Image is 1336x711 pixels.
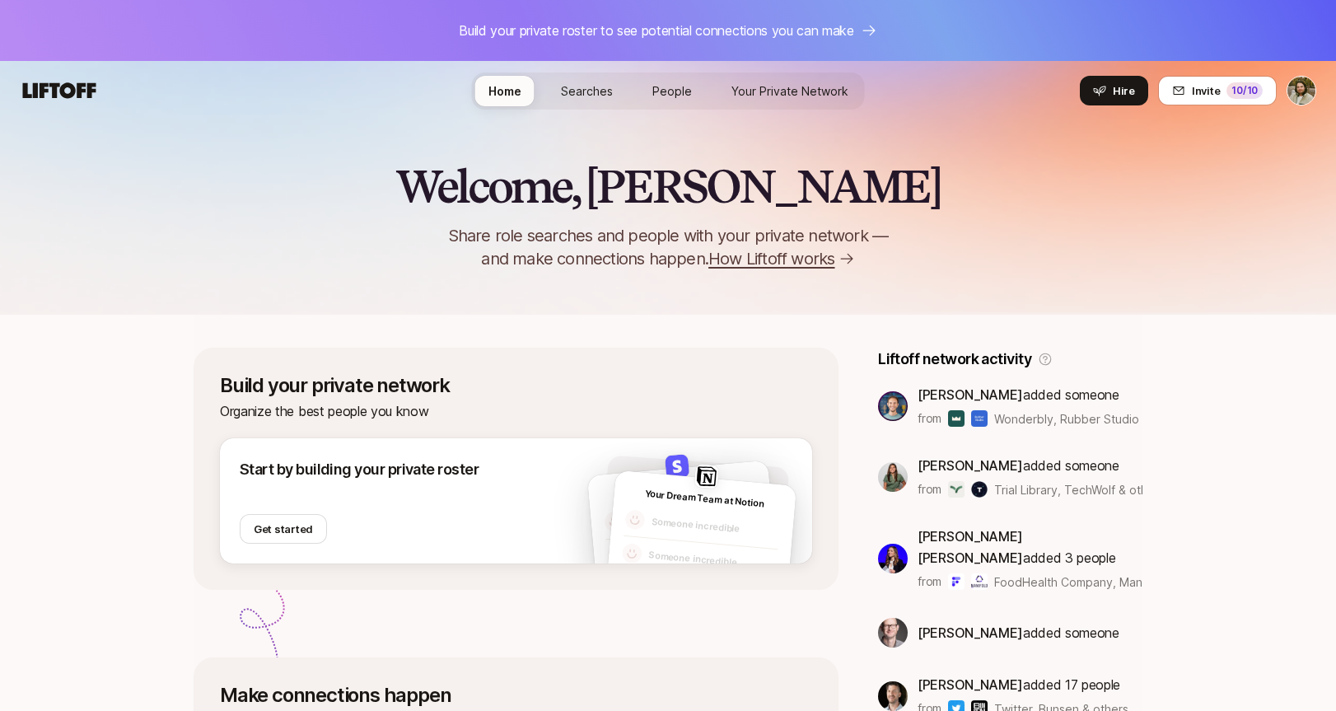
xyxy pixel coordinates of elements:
a: Home [475,76,535,106]
img: default-avatar.svg [624,509,646,531]
a: Searches [548,76,626,106]
p: Organize the best people you know [220,400,812,422]
span: [PERSON_NAME] [918,457,1023,474]
img: 882c380d_1f47_4f86_9ece_71de6d7ea5ba.jpg [694,464,719,489]
span: People [652,82,692,100]
img: FoodHealth Company [948,573,965,590]
span: Your Dream Team at Notion [645,488,765,510]
p: Liftoff network activity [878,348,1031,371]
img: TechWolf [971,481,988,498]
button: Hire [1080,76,1148,105]
img: Rubber Studio [971,410,988,427]
button: Invite10/10 [1158,76,1277,105]
img: 2b728d15_dfec_4a50_a887_651285096614.jpg [665,454,689,479]
img: Wonderbly [948,410,965,427]
p: Build your private roster to see potential connections you can make [459,20,854,41]
p: Someone incredible [651,514,780,540]
img: 023d175b_c578_411c_8928_0e969cf2b4b8.jfif [878,681,908,711]
p: added someone [918,622,1119,643]
div: 10 /10 [1226,82,1263,99]
button: Get started [240,514,327,544]
p: added someone [918,384,1142,405]
p: from [918,409,941,428]
a: Your Private Network [718,76,862,106]
img: 38265413_5a66_4abc_b3e5_8d96d609e730.jpg [878,618,908,648]
img: 891135f0_4162_4ff7_9523_6dcedf045379.jpg [878,544,908,573]
img: Manifold [971,573,988,590]
span: Home [488,82,521,100]
span: Trial Library, TechWolf & others [994,481,1142,498]
h2: Welcome, [PERSON_NAME] [395,161,941,211]
span: Searches [561,82,613,100]
p: Start by building your private roster [240,458,479,481]
span: Hire [1113,82,1135,99]
button: Chris Andrews [1287,76,1316,105]
p: added someone [918,455,1142,476]
p: Share role searches and people with your private network — and make connections happen. [421,224,915,270]
span: Wonderbly, Rubber Studio & others [994,412,1189,426]
span: Invite [1192,82,1220,99]
p: Someone incredible [648,548,778,574]
span: [PERSON_NAME] [918,676,1023,693]
p: from [918,572,941,592]
span: Your Private Network [731,82,848,100]
span: FoodHealth Company, Manifold & others [994,575,1216,589]
img: 25784b18_f9aa_41da_a901_88177dc33b85.jpg [878,462,908,492]
img: Chris Andrews [1287,77,1315,105]
img: default-avatar.svg [622,543,643,564]
img: default-avatar.svg [606,545,628,566]
p: from [918,479,941,499]
img: default-avatar.svg [604,511,625,532]
span: [PERSON_NAME] [PERSON_NAME] [918,528,1023,566]
img: Trial Library [948,481,965,498]
span: How Liftoff works [708,247,834,270]
p: added 3 people [918,526,1142,568]
a: How Liftoff works [708,247,854,270]
span: [PERSON_NAME] [918,386,1023,403]
p: Build your private network [220,374,812,397]
a: People [639,76,705,106]
p: Make connections happen [220,684,812,707]
span: [PERSON_NAME] [918,624,1023,641]
p: added 17 people [918,674,1128,695]
img: f1eb22b6_d817_4b85_942c_72e53b20fa75.jpg [878,391,908,421]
